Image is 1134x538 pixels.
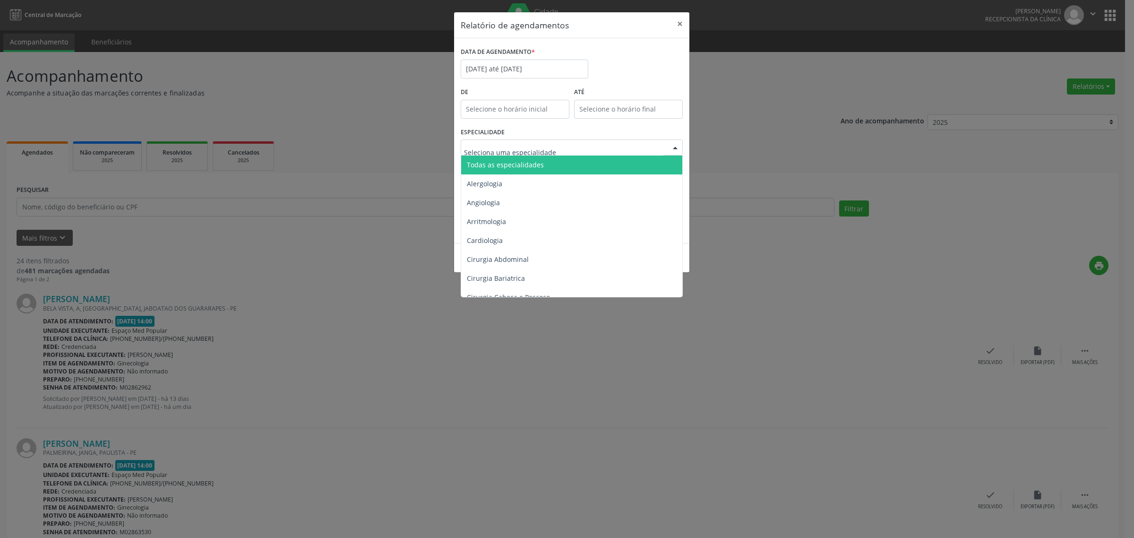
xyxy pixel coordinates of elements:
label: ATÉ [574,85,683,100]
span: Cirurgia Bariatrica [467,274,525,283]
label: ESPECIALIDADE [461,125,505,140]
span: Cirurgia Abdominal [467,255,529,264]
span: Angiologia [467,198,500,207]
span: Alergologia [467,179,502,188]
input: Selecione uma data ou intervalo [461,60,588,78]
button: Close [670,12,689,35]
span: Cardiologia [467,236,503,245]
input: Seleciona uma especialidade [464,143,663,162]
label: DATA DE AGENDAMENTO [461,45,535,60]
input: Selecione o horário final [574,100,683,119]
h5: Relatório de agendamentos [461,19,569,31]
span: Arritmologia [467,217,506,226]
label: De [461,85,569,100]
span: Cirurgia Cabeça e Pescoço [467,293,550,302]
input: Selecione o horário inicial [461,100,569,119]
span: Todas as especialidades [467,160,544,169]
